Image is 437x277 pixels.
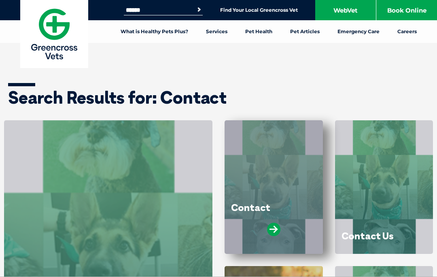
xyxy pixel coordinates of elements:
a: Pet Articles [281,20,329,43]
a: Careers [388,20,426,43]
a: Contact [231,201,270,213]
a: Pet Health [236,20,281,43]
button: Search [195,6,203,14]
a: Emergency Care [329,20,388,43]
a: What is Healthy Pets Plus? [112,20,197,43]
a: Contact Us [342,230,394,242]
a: Find Your Local Greencross Vet [220,7,298,13]
a: Services [197,20,236,43]
h1: Search Results for: Contact [8,89,429,106]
